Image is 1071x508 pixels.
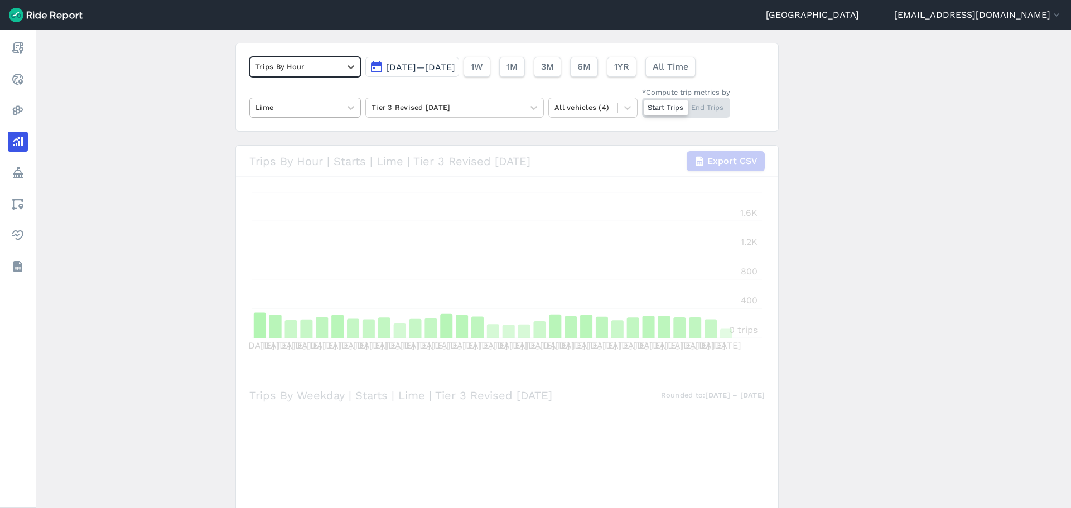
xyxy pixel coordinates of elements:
button: 1W [464,57,490,77]
a: Report [8,38,28,58]
button: 6M [570,57,598,77]
a: Policy [8,163,28,183]
a: Datasets [8,257,28,277]
button: All Time [645,57,696,77]
span: All Time [653,60,688,74]
button: [EMAIL_ADDRESS][DOMAIN_NAME] [894,8,1062,22]
img: Ride Report [9,8,83,22]
a: Realtime [8,69,28,89]
button: 1M [499,57,525,77]
span: 1W [471,60,483,74]
span: 1YR [614,60,629,74]
span: [DATE]—[DATE] [386,62,455,72]
a: Analyze [8,132,28,152]
button: 3M [534,57,561,77]
span: 6M [577,60,591,74]
a: [GEOGRAPHIC_DATA] [766,8,859,22]
a: Health [8,225,28,245]
span: 1M [506,60,518,74]
a: Areas [8,194,28,214]
div: *Compute trip metrics by [642,87,730,98]
button: 1YR [607,57,636,77]
button: [DATE]—[DATE] [365,57,459,77]
span: 3M [541,60,554,74]
a: Heatmaps [8,100,28,120]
